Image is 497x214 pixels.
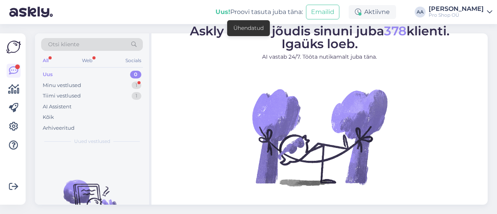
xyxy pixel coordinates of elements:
img: Askly Logo [6,40,21,54]
div: AI Assistent [43,103,71,111]
span: Uued vestlused [74,138,110,145]
img: No Chat active [250,67,389,207]
div: AA [415,7,426,17]
span: Otsi kliente [48,40,79,49]
div: Web [80,56,94,66]
div: All [41,56,50,66]
div: Tiimi vestlused [43,92,81,100]
div: [PERSON_NAME] [429,6,484,12]
div: 0 [130,71,141,78]
div: 1 [132,92,141,100]
p: AI vastab 24/7. Tööta nutikamalt juba täna. [190,53,450,61]
div: Kõik [43,113,54,121]
div: Ühendatud [233,24,264,32]
span: Askly kaudu jõudis sinuni juba klienti. Igaüks loeb. [190,23,450,51]
a: [PERSON_NAME]Pro Shop OÜ [429,6,492,18]
div: Pro Shop OÜ [429,12,484,18]
div: Socials [124,56,143,66]
div: Arhiveeritud [43,124,75,132]
div: Uus [43,71,53,78]
b: Uus! [215,8,230,16]
span: 378 [384,23,407,38]
div: Proovi tasuta juba täna: [215,7,303,17]
div: 1 [132,82,141,89]
div: Minu vestlused [43,82,81,89]
button: Emailid [306,5,339,19]
div: Aktiivne [349,5,396,19]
